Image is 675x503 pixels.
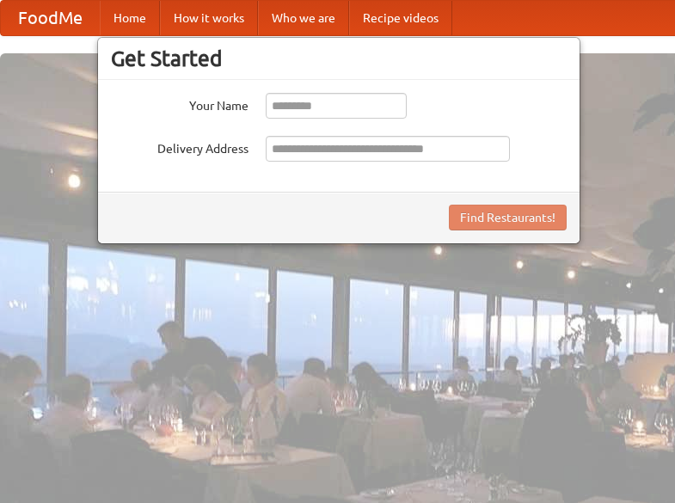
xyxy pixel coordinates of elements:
[111,46,567,71] h3: Get Started
[111,136,249,157] label: Delivery Address
[449,205,567,230] button: Find Restaurants!
[258,1,349,35] a: Who we are
[111,93,249,114] label: Your Name
[160,1,258,35] a: How it works
[100,1,160,35] a: Home
[349,1,452,35] a: Recipe videos
[1,1,100,35] a: FoodMe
